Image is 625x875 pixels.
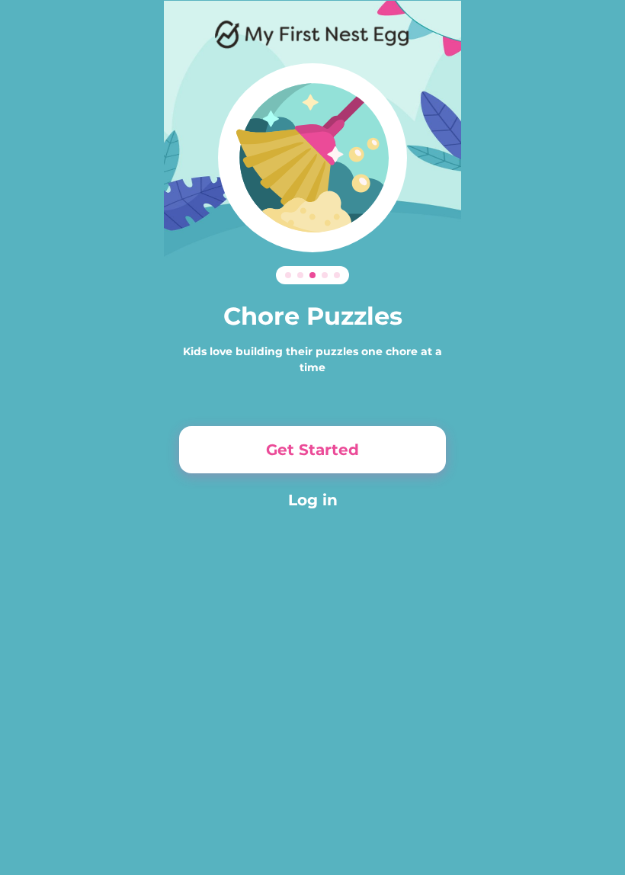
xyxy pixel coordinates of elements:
button: Log in [179,489,446,511]
img: Illustration%202.svg [218,63,407,252]
img: Logo.png [215,19,410,50]
div: Kids love building their puzzles one chore at a time [179,344,446,376]
button: Get Started [179,426,446,473]
h3: Chore Puzzles [179,298,446,335]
